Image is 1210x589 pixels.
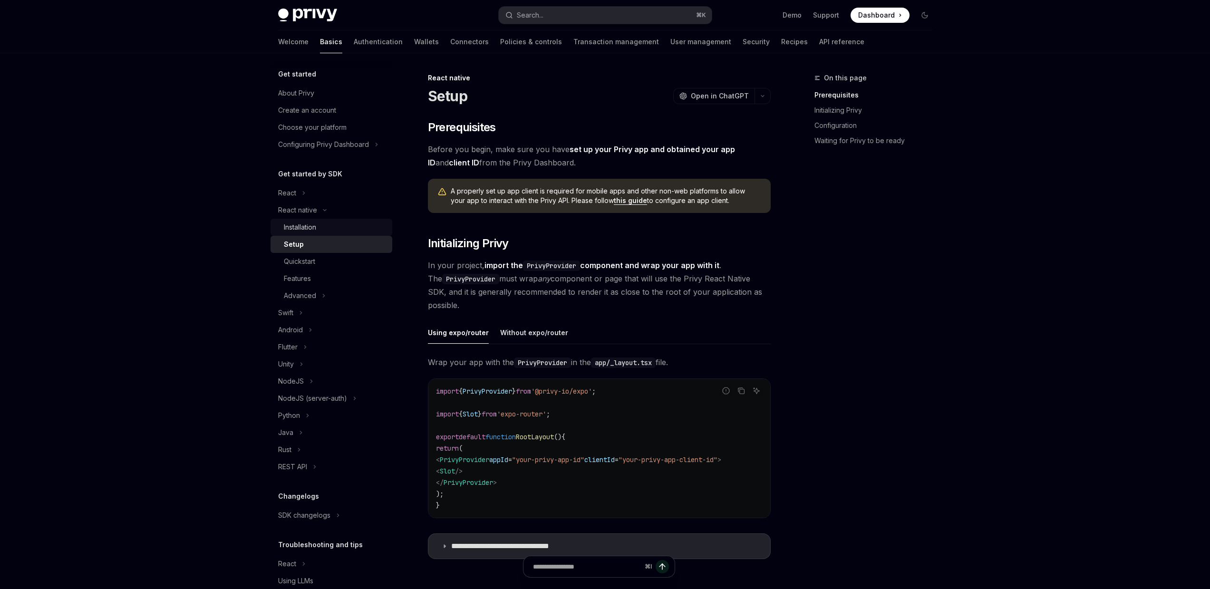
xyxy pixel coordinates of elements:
[735,385,747,397] button: Copy the contents from the code block
[750,385,763,397] button: Ask AI
[271,236,392,253] a: Setup
[783,10,802,20] a: Demo
[271,441,392,458] button: Toggle Rust section
[271,184,392,202] button: Toggle React section
[499,7,712,24] button: Open search
[851,8,910,23] a: Dashboard
[271,219,392,236] a: Installation
[485,433,516,441] span: function
[278,461,307,473] div: REST API
[284,273,311,284] div: Features
[278,307,293,319] div: Swift
[428,321,489,344] div: Using expo/router
[450,30,489,53] a: Connectors
[440,467,455,475] span: Slot
[428,143,771,169] span: Before you begin, make sure you have and from the Privy Dashboard.
[436,444,459,453] span: return
[428,87,467,105] h1: Setup
[619,455,717,464] span: "your-privy-app-client-id"
[271,338,392,356] button: Toggle Flutter section
[436,467,440,475] span: <
[284,222,316,233] div: Installation
[500,30,562,53] a: Policies & controls
[278,105,336,116] div: Create an account
[546,410,550,418] span: ;
[584,455,615,464] span: clientId
[436,433,459,441] span: export
[673,88,755,104] button: Open in ChatGPT
[516,387,531,396] span: from
[271,287,392,304] button: Toggle Advanced section
[451,186,761,205] span: A properly set up app client is required for mobile apps and other non-web platforms to allow you...
[615,455,619,464] span: =
[720,385,732,397] button: Report incorrect code
[271,270,392,287] a: Features
[497,410,546,418] span: 'expo-router'
[278,87,314,99] div: About Privy
[484,261,719,270] strong: import the component and wrap your app with it
[278,358,294,370] div: Unity
[478,410,482,418] span: }
[278,410,300,421] div: Python
[278,558,296,570] div: React
[436,501,440,510] span: }
[523,261,580,271] code: PrivyProvider
[284,290,316,301] div: Advanced
[284,256,315,267] div: Quickstart
[271,304,392,321] button: Toggle Swift section
[278,427,293,438] div: Java
[449,158,479,168] a: client ID
[284,239,304,250] div: Setup
[278,187,296,199] div: React
[271,102,392,119] a: Create an account
[271,390,392,407] button: Toggle NodeJS (server-auth) section
[459,387,463,396] span: {
[320,30,342,53] a: Basics
[814,103,940,118] a: Initializing Privy
[858,10,895,20] span: Dashboard
[455,467,463,475] span: />
[533,556,641,577] input: Ask a question...
[440,455,489,464] span: PrivyProvider
[656,560,669,573] button: Send message
[278,9,337,22] img: dark logo
[278,139,369,150] div: Configuring Privy Dashboard
[670,30,731,53] a: User management
[278,575,313,587] div: Using LLMs
[278,122,347,133] div: Choose your platform
[514,357,571,368] code: PrivyProvider
[442,274,499,284] code: PrivyProvider
[278,510,330,521] div: SDK changelogs
[512,387,516,396] span: }
[500,321,568,344] div: Without expo/router
[271,136,392,153] button: Toggle Configuring Privy Dashboard section
[463,387,512,396] span: PrivyProvider
[278,376,304,387] div: NodeJS
[824,72,867,84] span: On this page
[459,433,485,441] span: default
[512,455,584,464] span: "your-privy-app-id"
[444,478,493,487] span: PrivyProvider
[436,490,444,498] span: );
[278,393,347,404] div: NodeJS (server-auth)
[573,30,659,53] a: Transaction management
[278,444,291,455] div: Rust
[271,507,392,524] button: Toggle SDK changelogs section
[814,87,940,103] a: Prerequisites
[508,455,512,464] span: =
[459,410,463,418] span: {
[517,10,543,21] div: Search...
[271,321,392,338] button: Toggle Android section
[437,187,447,197] svg: Warning
[278,324,303,336] div: Android
[814,118,940,133] a: Configuration
[428,236,509,251] span: Initializing Privy
[428,120,496,135] span: Prerequisites
[463,410,478,418] span: Slot
[489,455,508,464] span: appId
[271,119,392,136] a: Choose your platform
[696,11,706,19] span: ⌘ K
[278,491,319,502] h5: Changelogs
[516,433,554,441] span: RootLayout
[271,356,392,373] button: Toggle Unity section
